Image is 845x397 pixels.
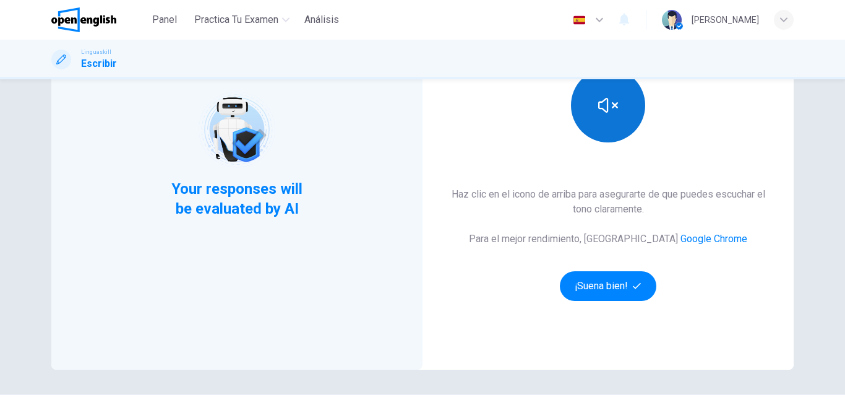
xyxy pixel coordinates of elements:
a: Google Chrome [680,233,747,245]
img: OpenEnglish logo [51,7,116,32]
span: Análisis [304,12,339,27]
span: Panel [152,12,177,27]
img: robot icon [197,90,276,169]
button: Panel [145,9,184,31]
button: ¡Suena bien! [560,271,656,301]
h6: Haz clic en el icono de arriba para asegurarte de que puedes escuchar el tono claramente. [442,187,774,217]
img: Profile picture [662,10,682,30]
span: Your responses will be evaluated by AI [162,179,312,219]
h6: Para el mejor rendimiento, [GEOGRAPHIC_DATA] [469,232,747,246]
button: Practica tu examen [189,9,294,31]
span: Linguaskill [81,48,111,56]
div: [PERSON_NAME] [692,12,759,27]
img: es [572,15,587,25]
h1: Escribir [81,56,117,71]
button: Análisis [299,9,344,31]
a: OpenEnglish logo [51,7,145,32]
span: Practica tu examen [194,12,278,27]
